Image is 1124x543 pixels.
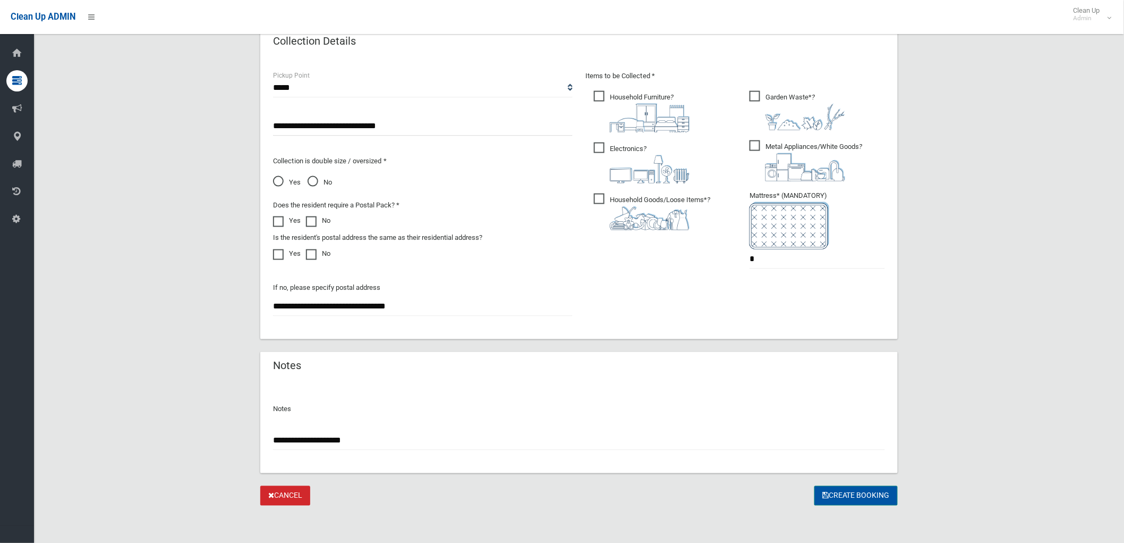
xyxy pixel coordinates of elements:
small: Admin [1074,14,1100,22]
i: ? [610,196,710,230]
p: Collection is double size / oversized * [273,155,573,168]
label: Does the resident require a Postal Pack? * [273,199,399,212]
label: If no, please specify postal address [273,281,380,294]
img: 36c1b0289cb1767239cdd3de9e694f19.png [765,153,845,181]
a: Cancel [260,486,310,506]
button: Create Booking [814,486,898,506]
header: Notes [260,356,314,377]
img: b13cc3517677393f34c0a387616ef184.png [610,206,689,230]
span: Mattress* (MANDATORY) [750,191,885,249]
header: Collection Details [260,31,369,52]
p: Notes [273,403,885,416]
label: Yes [273,247,301,260]
span: Clean Up [1068,6,1111,22]
span: Household Goods/Loose Items* [594,194,710,230]
span: Household Furniture [594,91,689,132]
label: Is the resident's postal address the same as their residential address? [273,231,482,244]
label: Yes [273,214,301,227]
i: ? [765,143,862,181]
img: 394712a680b73dbc3d2a6a3a7ffe5a07.png [610,155,689,183]
img: 4fd8a5c772b2c999c83690221e5242e0.png [765,104,845,130]
span: Clean Up ADMIN [11,12,75,22]
i: ? [610,93,689,132]
span: Yes [273,176,301,189]
span: No [308,176,332,189]
span: Garden Waste* [750,91,845,130]
span: Electronics [594,143,689,183]
img: e7408bece873d2c1783593a074e5cb2f.png [750,202,829,249]
label: No [306,247,330,260]
p: Items to be Collected * [585,70,885,82]
label: No [306,214,330,227]
img: aa9efdbe659d29b613fca23ba79d85cb.png [610,104,689,132]
span: Metal Appliances/White Goods [750,140,862,181]
i: ? [610,145,689,183]
i: ? [765,93,845,130]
